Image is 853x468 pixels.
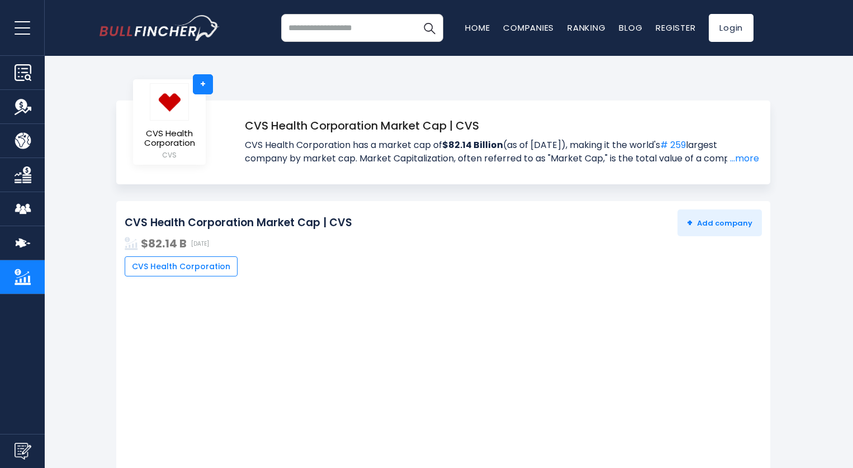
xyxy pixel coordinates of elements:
[141,83,197,161] a: CVS Health Corporation CVS
[245,117,759,134] h1: CVS Health Corporation Market Cap | CVS
[191,240,209,247] span: [DATE]
[150,83,189,121] img: logo
[141,236,187,251] strong: $82.14 B
[687,216,693,229] strong: +
[503,22,554,34] a: Companies
[99,15,220,41] a: Go to homepage
[687,218,752,228] span: Add company
[245,139,759,165] span: CVS Health Corporation has a market cap of (as of [DATE]), making it the world's largest company ...
[142,129,197,147] span: CVS Health Corporation
[193,74,213,94] a: +
[567,22,605,34] a: Ranking
[125,237,138,250] img: addasd
[142,150,197,160] small: CVS
[677,209,762,236] button: +Add company
[660,139,686,151] a: # 259
[99,15,220,41] img: bullfincher logo
[656,22,695,34] a: Register
[619,22,642,34] a: Blog
[465,22,490,34] a: Home
[709,14,754,42] a: Login
[132,261,230,271] span: CVS Health Corporation
[125,216,352,230] h2: CVS Health Corporation Market Cap | CVS
[442,139,503,151] strong: $82.14 Billion
[415,14,443,42] button: Search
[727,152,759,165] a: ...more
